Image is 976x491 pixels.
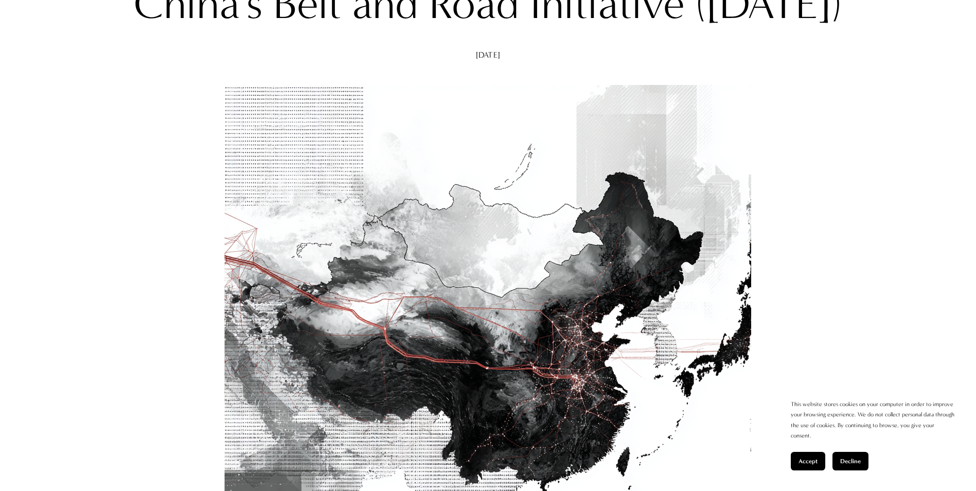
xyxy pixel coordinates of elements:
[476,50,500,60] span: [DATE]
[780,389,966,481] section: Cookie banner
[791,452,825,470] button: Accept
[791,399,955,442] p: This website stores cookies on your computer in order to improve your browsing experience. We do ...
[832,452,868,470] button: Decline
[840,458,861,465] span: Decline
[798,458,818,465] span: Accept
